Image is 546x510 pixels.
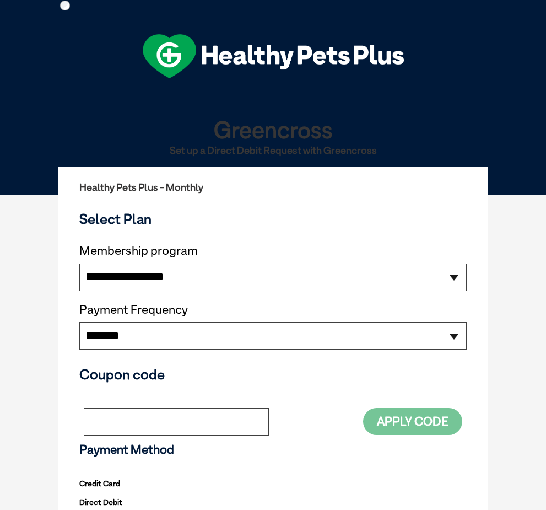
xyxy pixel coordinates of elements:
[57,145,489,156] h2: Set up a Direct Debit Request with Greencross
[79,182,467,193] h2: Healthy Pets Plus - Monthly
[79,366,467,383] h3: Coupon code
[79,495,122,509] label: Direct Debit
[79,303,188,317] label: Payment Frequency
[79,211,467,227] h3: Select Plan
[60,1,70,10] input: Direct Debit
[363,408,462,435] button: Apply Code
[57,117,489,142] h1: Greencross
[79,244,467,258] label: Membership program
[79,443,467,457] h3: Payment Method
[79,476,120,491] label: Credit Card
[143,34,404,78] img: hpp-logo-landscape-green-white.png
